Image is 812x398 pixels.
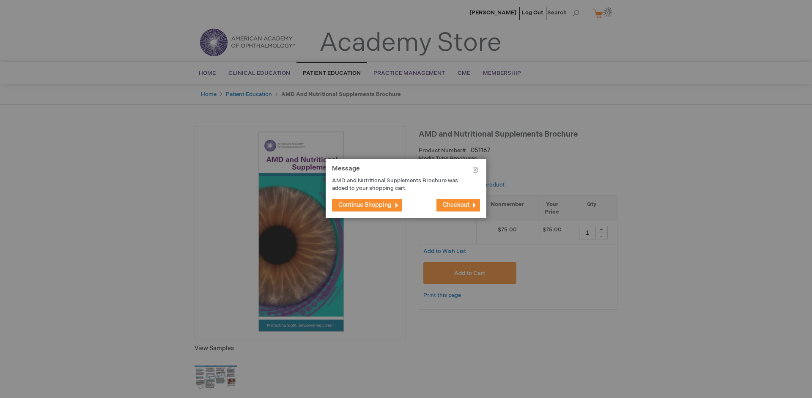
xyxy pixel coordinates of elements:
[338,201,392,209] span: Continue Shopping
[332,199,402,211] button: Continue Shopping
[332,177,467,192] p: AMD and Nutritional Supplements Brochure was added to your shopping cart.
[332,165,480,177] h1: Message
[443,201,469,209] span: Checkout
[436,199,480,211] button: Checkout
